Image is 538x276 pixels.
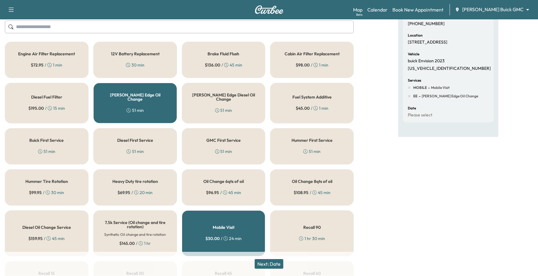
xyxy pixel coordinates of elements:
[296,62,328,68] div: / 1 min
[29,138,64,142] h5: Buick First Service
[408,112,432,118] p: Please select
[118,190,130,196] span: $ 69.95
[28,105,44,111] span: $ 195.00
[118,190,153,196] div: / 20 min
[127,148,144,154] div: 51 min
[303,225,321,229] h5: Recall 90
[103,220,167,229] h5: 7.5k Service (Oil change and tire rotation)
[31,62,43,68] span: $ 72.95
[18,52,75,56] h5: Engine Air Filter Replacement
[420,94,478,99] span: Ewing Edge Oil Change
[427,85,430,91] span: -
[408,58,445,64] p: buick Envision 2023
[413,85,427,90] span: MOBILE
[408,66,491,71] p: [US_VEHICLE_IDENTIFICATION_NUMBER]
[292,95,332,99] h5: Fuel System Additive
[28,235,43,242] span: $ 159.95
[29,190,42,196] span: $ 99.95
[296,62,310,68] span: $ 98.00
[417,93,420,99] span: -
[413,94,417,99] span: EE
[408,79,421,82] h6: Services
[299,235,325,242] div: 1 hr 30 min
[203,179,244,183] h5: Oil Change 6qts of oil
[353,6,362,13] a: MapBeta
[126,62,144,68] div: 30 min
[462,6,524,13] span: [PERSON_NAME] Buick GMC
[206,190,219,196] span: $ 96.95
[255,5,284,14] img: Curbee Logo
[408,21,445,27] p: [PHONE_NUMBER]
[213,225,234,229] h5: Mobile Visit
[22,225,71,229] h5: Diesel Oil Change Service
[38,148,55,154] div: 51 min
[25,179,68,183] h5: Hummer Tire Rotation
[119,240,151,246] div: / 1 hr
[296,105,310,111] span: $ 45.00
[408,52,419,56] h6: Vehicle
[31,95,62,99] h5: Diesel Fuel Filter
[296,105,328,111] div: / 1 min
[408,40,447,45] p: [STREET_ADDRESS]
[127,107,144,113] div: 51 min
[208,52,240,56] h5: Brake Fluid Flush
[215,107,232,113] div: 51 min
[103,93,167,101] h5: [PERSON_NAME] Edge Oil Change
[294,190,308,196] span: $ 108.95
[294,190,330,196] div: / 45 min
[28,235,65,242] div: / 45 min
[206,138,241,142] h5: GMC First Service
[408,34,423,37] h6: Location
[430,85,450,90] span: Mobile Visit
[119,240,135,246] span: $ 145.00
[205,235,220,242] span: $ 30.00
[112,179,158,183] h5: Heavy Duty tire rotation
[29,190,64,196] div: / 30 min
[292,179,332,183] h5: Oil Change 8qts of oil
[255,259,283,269] button: Next: Date
[215,148,232,154] div: 51 min
[205,235,242,242] div: / 24 min
[303,148,321,154] div: 51 min
[117,138,153,142] h5: Diesel First Service
[192,93,256,101] h5: [PERSON_NAME] Edge Diesel Oil Change
[206,190,241,196] div: / 45 min
[111,52,159,56] h5: 12V Battery Replacement
[31,62,62,68] div: / 1 min
[205,62,220,68] span: $ 136.00
[104,232,166,237] h6: Synthetic Oil change and tire rotation
[292,138,333,142] h5: Hummer First Service
[367,6,388,13] a: Calendar
[285,52,340,56] h5: Cabin Air Filter Replacement
[392,6,443,13] a: Book New Appointment
[205,62,242,68] div: / 45 min
[356,12,362,17] div: Beta
[408,106,416,110] h6: Date
[28,105,65,111] div: / 15 min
